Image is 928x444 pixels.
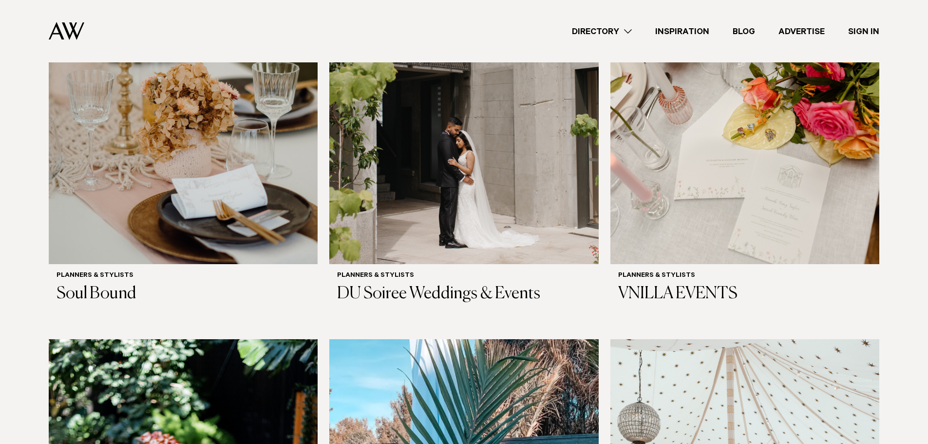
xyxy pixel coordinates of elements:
h3: DU Soiree Weddings & Events [337,284,590,304]
h3: Soul Bound [57,284,310,304]
a: Blog [721,25,767,38]
h6: Planners & Stylists [618,272,871,280]
img: Auckland Weddings Logo [49,22,84,40]
h6: Planners & Stylists [57,272,310,280]
a: Advertise [767,25,836,38]
a: Directory [560,25,644,38]
h3: VNILLA EVENTS [618,284,871,304]
a: Sign In [836,25,891,38]
h6: Planners & Stylists [337,272,590,280]
a: Inspiration [644,25,721,38]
